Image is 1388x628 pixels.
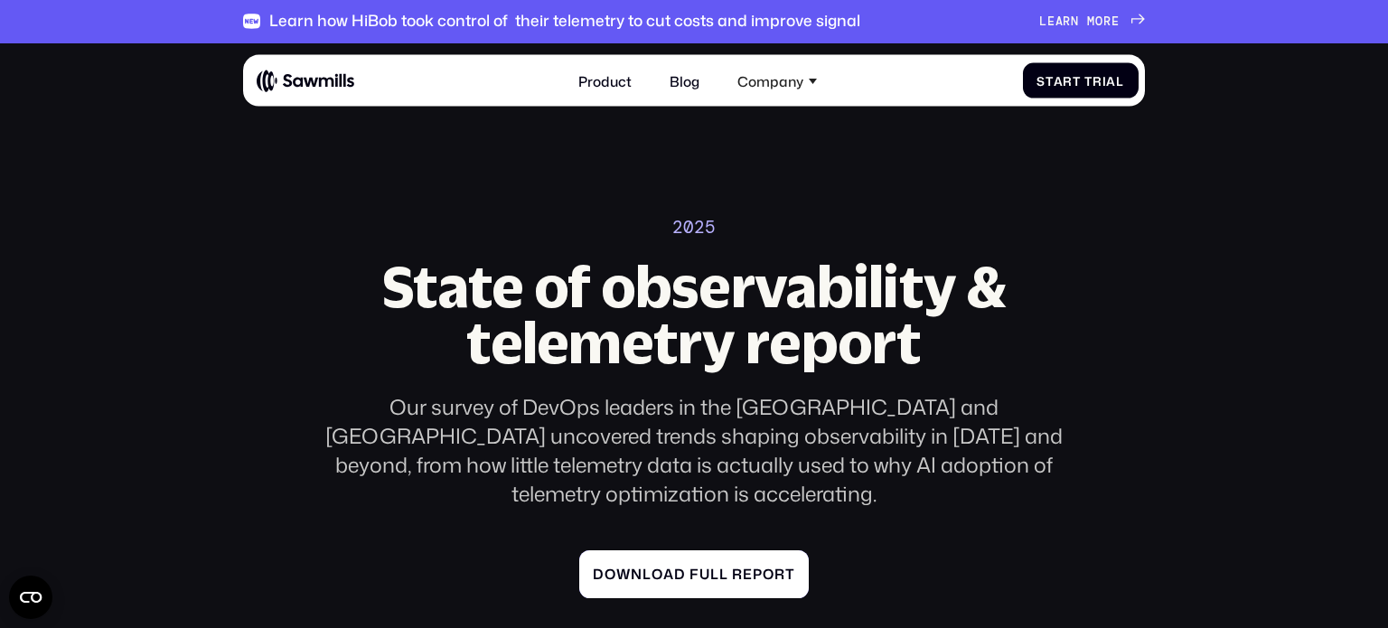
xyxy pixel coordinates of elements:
[1102,73,1107,88] span: i
[1111,14,1120,29] span: e
[672,217,716,238] div: 2025
[785,566,795,582] span: t
[719,566,728,582] span: l
[1095,14,1103,29] span: o
[1047,14,1055,29] span: e
[1054,73,1064,88] span: a
[710,566,719,582] span: l
[1084,73,1093,88] span: T
[1087,14,1095,29] span: m
[593,566,605,582] span: D
[689,566,699,582] span: f
[674,566,686,582] span: d
[774,566,785,582] span: r
[605,566,616,582] span: o
[1046,73,1054,88] span: t
[743,566,753,582] span: e
[699,566,710,582] span: u
[1055,14,1064,29] span: a
[1039,14,1047,29] span: L
[1116,73,1124,88] span: l
[659,62,709,99] a: Blog
[727,62,828,99] div: Company
[9,576,52,619] button: Open CMP widget
[1063,73,1073,88] span: r
[1073,73,1081,88] span: t
[652,566,663,582] span: o
[1093,73,1102,88] span: r
[325,392,1063,509] div: Our survey of DevOps leaders in the [GEOGRAPHIC_DATA] and [GEOGRAPHIC_DATA] uncovered trends shap...
[631,566,642,582] span: n
[642,566,652,582] span: l
[1071,14,1079,29] span: n
[1039,14,1145,29] a: Learnmore
[567,62,642,99] a: Product
[325,258,1063,370] h2: State of observability & telemetry report
[753,566,763,582] span: p
[1106,73,1116,88] span: a
[737,72,803,89] div: Company
[1036,73,1046,88] span: S
[663,566,674,582] span: a
[763,566,774,582] span: o
[732,566,743,582] span: r
[1023,63,1139,98] a: StartTrial
[1103,14,1111,29] span: r
[269,12,860,31] div: Learn how HiBob took control of their telemetry to cut costs and improve signal
[1063,14,1071,29] span: r
[616,566,631,582] span: w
